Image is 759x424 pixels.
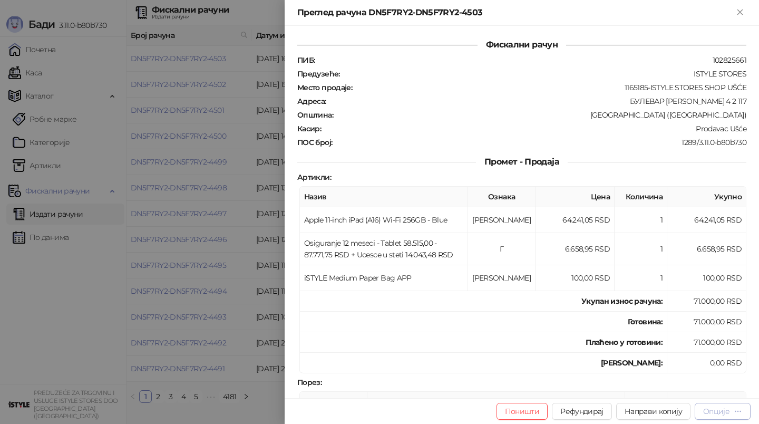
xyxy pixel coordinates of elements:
[297,378,322,387] strong: Порез :
[367,392,625,412] th: Име
[297,69,340,79] strong: Предузеће :
[536,187,615,207] th: Цена
[316,55,747,65] div: 102825661
[353,83,747,92] div: 1165185-ISTYLE STORES SHOP UŠĆE
[536,233,615,265] td: 6.658,95 RSD
[667,233,746,265] td: 6.658,95 RSD
[334,110,747,120] div: [GEOGRAPHIC_DATA] ([GEOGRAPHIC_DATA])
[625,392,667,412] th: Стопа
[734,6,746,19] button: Close
[667,332,746,353] td: 71.000,00 RSD
[478,40,566,50] span: Фискални рачун
[300,233,468,265] td: Osiguranje 12 meseci - Tablet 58.515,00 - 87.771,75 RSD + Ucesce u steti 14.043,48 RSD
[297,6,734,19] div: Преглед рачуна DN5F7RY2-DN5F7RY2-4503
[333,138,747,147] div: 1289/3.11.0-b80b730
[300,187,468,207] th: Назив
[297,55,315,65] strong: ПИБ :
[667,291,746,312] td: 71.000,00 RSD
[497,403,548,420] button: Поништи
[322,124,747,133] div: Prodavac Ušće
[297,138,332,147] strong: ПОС број :
[476,157,568,167] span: Промет - Продаја
[667,392,746,412] th: Порез
[581,296,663,306] strong: Укупан износ рачуна :
[468,265,536,291] td: [PERSON_NAME]
[667,187,746,207] th: Укупно
[300,392,367,412] th: Ознака
[297,83,352,92] strong: Место продаје :
[616,403,690,420] button: Направи копију
[615,207,667,233] td: 1
[625,407,682,416] span: Направи копију
[667,207,746,233] td: 64.241,05 RSD
[297,124,321,133] strong: Касир :
[468,187,536,207] th: Ознака
[341,69,747,79] div: ISTYLE STORES
[297,97,326,106] strong: Адреса :
[327,97,747,106] div: БУЛЕВАР [PERSON_NAME] 4 2 117
[615,265,667,291] td: 1
[297,110,333,120] strong: Општина :
[300,265,468,291] td: iSTYLE Medium Paper Bag APP
[703,407,729,416] div: Опције
[667,312,746,332] td: 71.000,00 RSD
[536,265,615,291] td: 100,00 RSD
[586,338,663,347] strong: Плаћено у готовини:
[601,358,663,368] strong: [PERSON_NAME]:
[615,187,667,207] th: Количина
[297,172,331,182] strong: Артикли :
[667,265,746,291] td: 100,00 RSD
[695,403,751,420] button: Опције
[628,317,663,326] strong: Готовина :
[300,207,468,233] td: Apple 11-inch iPad (A16) Wi-Fi 256GB - Blue
[468,233,536,265] td: Г
[552,403,612,420] button: Рефундирај
[667,353,746,373] td: 0,00 RSD
[468,207,536,233] td: [PERSON_NAME]
[536,207,615,233] td: 64.241,05 RSD
[615,233,667,265] td: 1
